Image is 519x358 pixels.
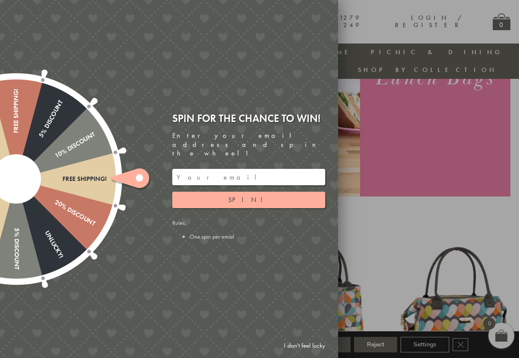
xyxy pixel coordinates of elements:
[172,112,325,125] div: Spin for the chance to win!
[172,219,325,240] div: Rules:
[13,177,65,259] div: Unlucky!
[12,179,20,270] div: 5% Discount
[172,131,325,158] div: Enter your email address and spin the wheel!
[14,131,96,182] div: 10% Discount
[16,175,107,183] div: Free shipping!
[172,192,325,208] button: Spin!
[172,169,325,185] input: Your email
[228,195,269,204] span: Spin!
[190,233,325,240] li: One spin per email
[12,89,20,179] div: Free shipping!
[14,176,96,227] div: 20% Discount
[13,99,65,181] div: 5% Discount
[280,338,329,354] a: I don't feel lucky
